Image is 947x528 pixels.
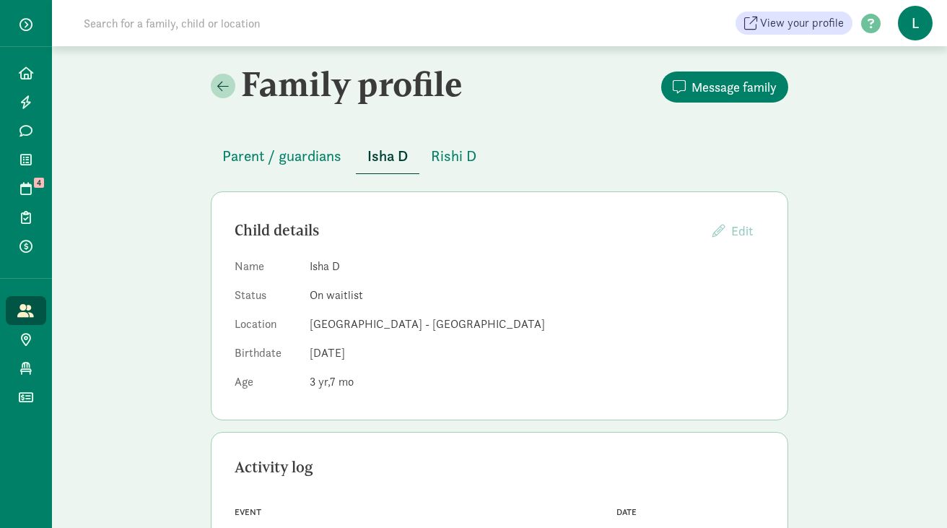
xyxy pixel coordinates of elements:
a: Isha D [356,148,419,165]
iframe: Chat Widget [875,459,947,528]
dt: Name [235,258,298,281]
span: L [898,6,933,40]
dd: [GEOGRAPHIC_DATA] - [GEOGRAPHIC_DATA] [310,316,764,333]
dt: Location [235,316,298,339]
span: Isha D [367,144,408,168]
div: Child details [235,219,701,242]
h2: Family profile [211,64,497,104]
a: 4 [6,174,46,203]
a: Parent / guardians [211,148,353,165]
dd: Isha D [310,258,764,275]
span: Event [235,507,261,517]
dd: On waitlist [310,287,764,304]
span: View your profile [760,14,844,32]
span: Edit [731,222,753,239]
dt: Birthdate [235,345,298,368]
a: Rishi D [419,148,488,165]
span: Message family [691,77,777,97]
dt: Age [235,373,298,397]
span: [DATE] [310,345,345,360]
button: Isha D [356,139,419,174]
span: Date [616,507,637,517]
span: 3 [310,374,330,389]
span: Rishi D [431,144,476,168]
div: Activity log [235,456,764,479]
button: Edit [701,215,764,246]
span: 4 [34,178,44,188]
input: Search for a family, child or location [75,9,480,38]
span: 7 [330,374,354,389]
span: Parent / guardians [222,144,341,168]
button: Message family [661,72,788,103]
dt: Status [235,287,298,310]
a: View your profile [736,12,852,35]
button: Rishi D [419,139,488,173]
button: Parent / guardians [211,139,353,173]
